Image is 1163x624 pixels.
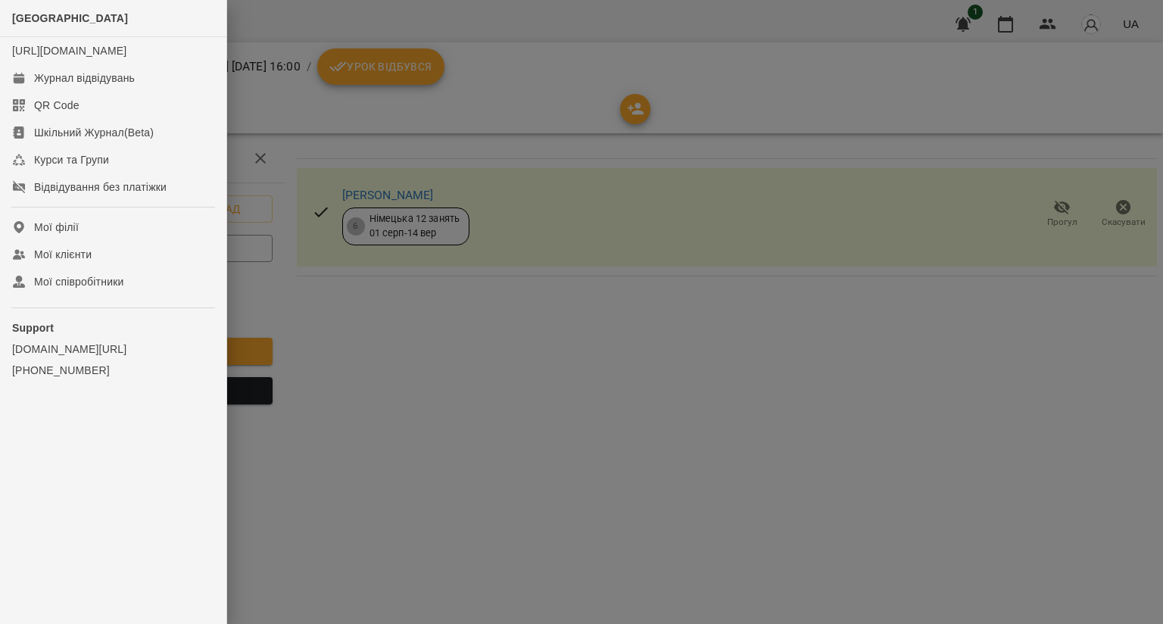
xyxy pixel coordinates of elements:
div: Мої клієнти [34,247,92,262]
a: [URL][DOMAIN_NAME] [12,45,126,57]
p: Support [12,320,214,335]
div: Курси та Групи [34,152,109,167]
div: QR Code [34,98,80,113]
div: Мої співробітники [34,274,124,289]
a: [PHONE_NUMBER] [12,363,214,378]
div: Відвідування без платіжки [34,179,167,195]
div: Журнал відвідувань [34,70,135,86]
div: Мої філії [34,220,79,235]
span: [GEOGRAPHIC_DATA] [12,12,128,24]
a: [DOMAIN_NAME][URL] [12,342,214,357]
div: Шкільний Журнал(Beta) [34,125,154,140]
